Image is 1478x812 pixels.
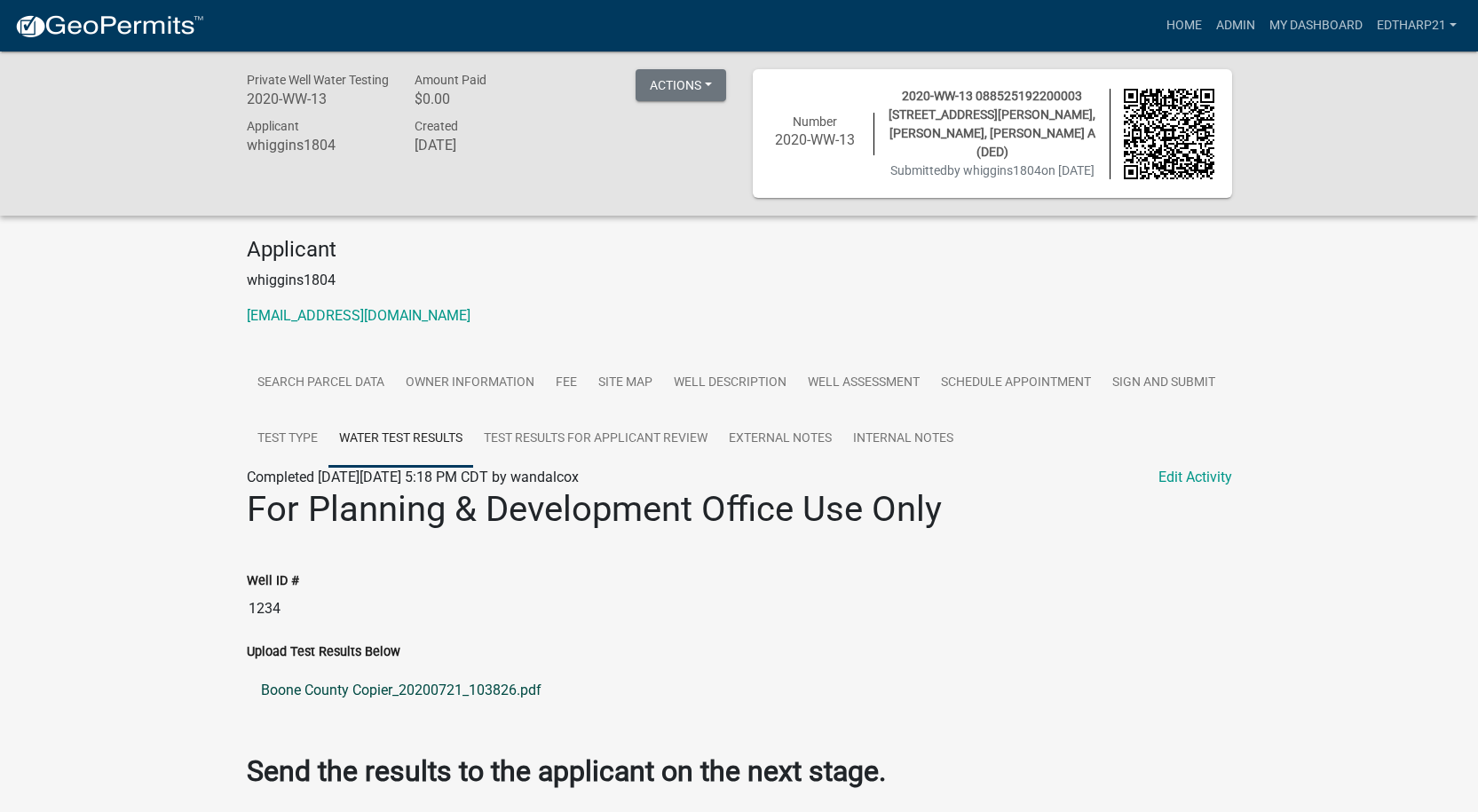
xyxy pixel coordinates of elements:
a: Edit Activity [1158,467,1232,488]
a: My Dashboard [1262,9,1370,43]
a: Internal Notes [842,411,964,468]
span: by whiggins1804 [947,163,1041,177]
span: Submitted on [DATE] [890,163,1095,177]
a: Admin [1209,9,1262,43]
a: Sign and Submit [1102,355,1226,412]
h4: Applicant [247,237,1232,263]
a: [EMAIL_ADDRESS][DOMAIN_NAME] [247,307,470,324]
h6: 2020-WW-13 [247,91,389,107]
span: Created [415,119,458,133]
p: whiggins1804 [247,270,1232,291]
a: Water Test Results [328,411,473,468]
h1: For Planning & Development Office Use Only [247,488,1232,531]
a: Schedule Appointment [930,355,1102,412]
h6: $0.00 [415,91,557,107]
label: Well ID # [247,575,299,587]
a: Well Description [663,355,797,412]
h6: 2020-WW-13 [771,131,861,148]
a: Search Parcel Data [247,355,395,412]
a: Test Results for Applicant Review [473,411,718,468]
b: Send the results to the applicant on the next stage. [247,754,886,788]
span: 2020-WW-13 088525192200003 [STREET_ADDRESS][PERSON_NAME], [PERSON_NAME], [PERSON_NAME] A (DED) [889,89,1095,159]
img: QR code [1124,89,1214,179]
button: Actions [636,69,726,101]
h6: [DATE] [415,137,557,154]
a: Well Assessment [797,355,930,412]
a: EdTharp21 [1370,9,1464,43]
span: Applicant [247,119,299,133]
span: Completed [DATE][DATE] 5:18 PM CDT by wandalcox [247,469,579,485]
a: Fee [545,355,588,412]
h6: whiggins1804 [247,137,389,154]
a: External Notes [718,411,842,468]
label: Upload Test Results Below [247,646,400,658]
a: Site Map [588,355,663,412]
span: Private Well Water Testing [247,73,389,87]
span: Number [793,114,837,129]
a: Owner Information [395,355,545,412]
a: Boone County Copier_20200721_103826.pdf [247,669,1232,712]
span: Amount Paid [415,73,486,87]
a: Test Type [247,411,328,468]
a: Home [1159,9,1209,43]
